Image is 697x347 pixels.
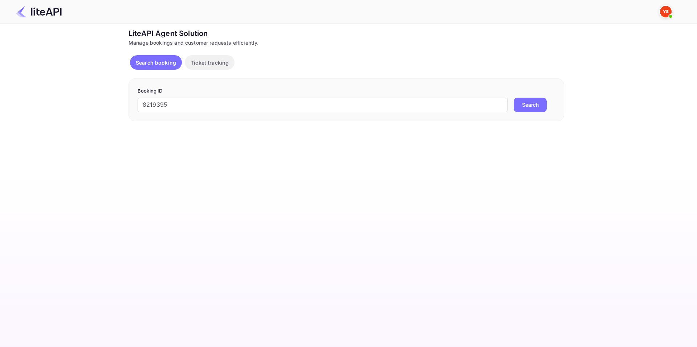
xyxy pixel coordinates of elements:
img: LiteAPI Logo [16,6,62,17]
p: Ticket tracking [191,59,229,66]
p: Search booking [136,59,176,66]
img: Yandex Support [660,6,672,17]
div: LiteAPI Agent Solution [129,28,564,39]
div: Manage bookings and customer requests efficiently. [129,39,564,46]
input: Enter Booking ID (e.g., 63782194) [138,98,508,112]
p: Booking ID [138,87,555,95]
button: Search [514,98,547,112]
